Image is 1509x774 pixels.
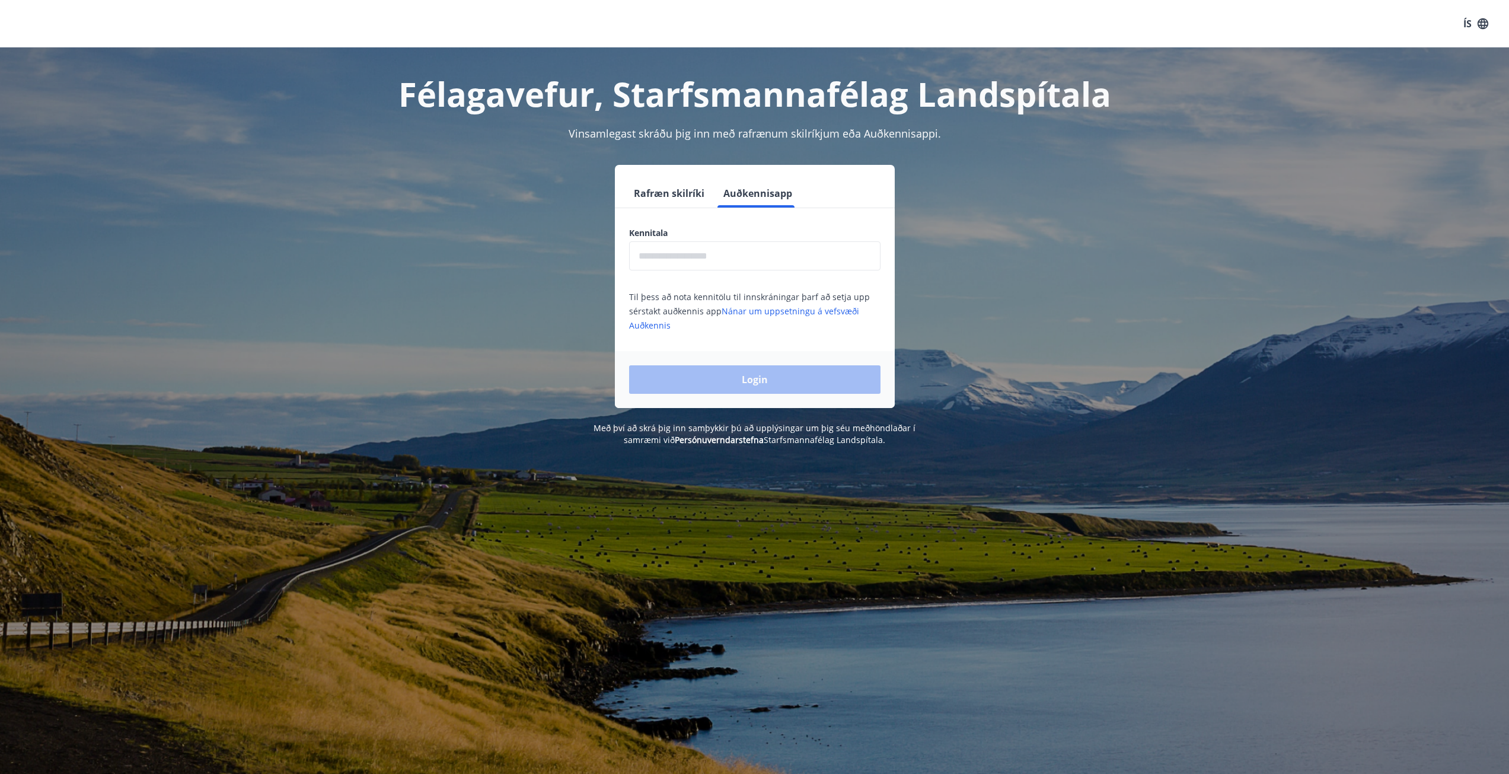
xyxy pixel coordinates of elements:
a: Persónuverndarstefna [675,434,764,445]
span: Vinsamlegast skráðu þig inn með rafrænum skilríkjum eða Auðkennisappi. [569,126,941,141]
span: Með því að skrá þig inn samþykkir þú að upplýsingar um þig séu meðhöndlaðar í samræmi við Starfsm... [594,422,915,445]
h1: Félagavefur, Starfsmannafélag Landspítala [342,71,1167,116]
span: Til þess að nota kennitölu til innskráningar þarf að setja upp sérstakt auðkennis app [629,291,870,331]
button: Rafræn skilríki [629,179,709,208]
button: ÍS [1457,13,1495,34]
a: Nánar um uppsetningu á vefsvæði Auðkennis [629,305,859,331]
label: Kennitala [629,227,880,239]
button: Auðkennisapp [719,179,797,208]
